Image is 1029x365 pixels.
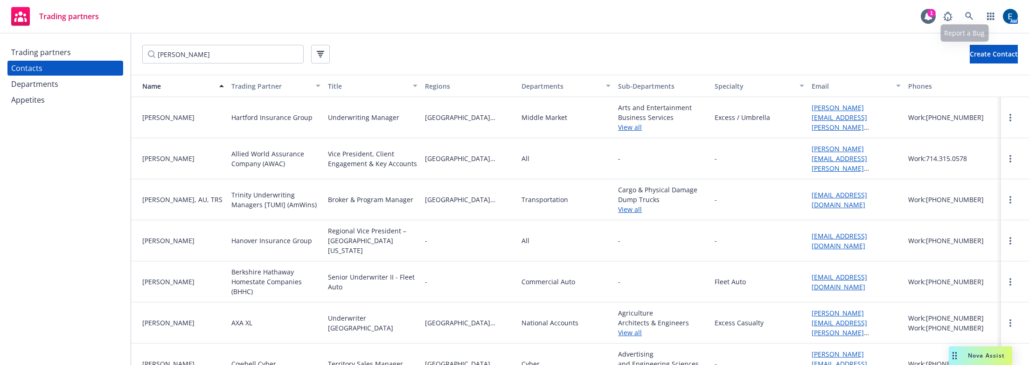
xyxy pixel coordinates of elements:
a: [PERSON_NAME][EMAIL_ADDRESS][PERSON_NAME][DOMAIN_NAME] [812,309,867,347]
div: AXA XL [231,318,252,328]
button: Sub-Departments [614,75,711,97]
div: Regional Vice President – [GEOGRAPHIC_DATA][US_STATE] [328,226,417,255]
a: [EMAIL_ADDRESS][DOMAIN_NAME] [812,190,867,209]
button: Create Contact [970,45,1018,63]
div: Specialty [715,81,793,91]
span: [GEOGRAPHIC_DATA][US_STATE] [425,154,514,163]
button: Nova Assist [949,346,1012,365]
div: Trading Partner [231,81,310,91]
span: Business Services [618,112,707,122]
button: Specialty [711,75,807,97]
span: Advertising [618,349,707,359]
div: Work: [PHONE_NUMBER] [908,236,997,246]
div: Transportation [521,195,568,204]
div: Name [135,81,214,91]
span: Architects & Engineers [618,318,707,328]
span: [GEOGRAPHIC_DATA][US_STATE] [425,112,514,122]
a: Switch app [981,7,1000,26]
div: Vice President, Client Engagement & Key Accounts [328,149,417,168]
span: - [618,154,707,163]
div: Departments [11,77,58,91]
div: Underwriter [GEOGRAPHIC_DATA] [328,313,417,333]
span: - [618,277,620,287]
div: All [521,154,529,163]
button: Regions [421,75,518,97]
img: photo [1003,9,1018,24]
div: Work: [PHONE_NUMBER] [908,112,997,122]
div: Hartford Insurance Group [231,112,313,122]
input: Filter by keyword... [142,45,304,63]
div: - [715,154,717,163]
div: 1 [927,9,936,17]
span: Agriculture [618,308,707,318]
a: [EMAIL_ADDRESS][DOMAIN_NAME] [812,232,867,250]
div: [PERSON_NAME] [142,236,224,246]
a: Search [960,7,979,26]
div: Drag to move [949,346,960,365]
a: more [1005,235,1016,246]
div: [PERSON_NAME] [142,318,224,328]
button: Phones [904,75,1001,97]
div: [PERSON_NAME] [142,277,224,287]
a: Appetites [7,92,123,107]
div: Work: [PHONE_NUMBER] [908,323,997,333]
span: Create Contact [970,49,1018,58]
span: Nova Assist [968,351,1005,359]
a: more [1005,112,1016,123]
div: Fleet Auto [715,277,746,287]
div: Middle Market [521,112,567,122]
div: Work: [PHONE_NUMBER] [908,313,997,323]
a: Trading partners [7,45,123,60]
a: Contacts [7,61,123,76]
div: Commercial Auto [521,277,575,287]
span: Trading partners [39,13,99,20]
span: Cargo & Physical Damage [618,185,707,195]
div: Hanover Insurance Group [231,236,312,246]
div: [PERSON_NAME] [142,112,224,122]
div: Allied World Assurance Company (AWAC) [231,149,320,168]
a: [PERSON_NAME][EMAIL_ADDRESS][PERSON_NAME][DOMAIN_NAME] [812,103,867,141]
div: Contacts [11,61,42,76]
a: View all [618,122,707,132]
div: [PERSON_NAME] [142,154,224,163]
span: [GEOGRAPHIC_DATA][US_STATE] [425,318,514,328]
button: Name [131,75,228,97]
button: Departments [518,75,614,97]
div: Underwriting Manager [328,112,399,122]
a: Trading partners [7,3,103,29]
div: Sub-Departments [618,81,707,91]
a: more [1005,194,1016,205]
div: Broker & Program Manager [328,195,413,204]
a: Report a Bug [939,7,957,26]
div: Senior Underwriter II - Fleet Auto [328,272,417,292]
div: Appetites [11,92,45,107]
div: - [715,236,717,246]
div: Departments [521,81,600,91]
span: [GEOGRAPHIC_DATA][US_STATE] [425,195,514,204]
div: Excess Casualty [715,318,764,328]
div: - [715,195,717,204]
div: Excess / Umbrella [715,112,770,122]
div: Trading partners [11,45,71,60]
a: View all [618,328,707,337]
span: Arts and Entertainment [618,103,707,112]
a: more [1005,153,1016,164]
div: National Accounts [521,318,578,328]
div: Work: 714.315.0578 [908,154,997,163]
div: [PERSON_NAME], AU, TRS [142,195,224,204]
a: [PERSON_NAME][EMAIL_ADDRESS][PERSON_NAME][DOMAIN_NAME] [812,144,867,182]
a: more [1005,276,1016,288]
button: Title [324,75,421,97]
div: Phones [908,81,997,91]
a: more [1005,317,1016,329]
div: Work: [PHONE_NUMBER] [908,277,997,287]
a: View all [618,204,707,214]
div: All [521,236,529,246]
div: Trinity Underwriting Managers [TUMI] (AmWins) [231,190,320,210]
button: Email [808,75,904,97]
div: Regions [425,81,514,91]
a: [EMAIL_ADDRESS][DOMAIN_NAME] [812,273,867,291]
a: Departments [7,77,123,91]
div: Email [812,81,890,91]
